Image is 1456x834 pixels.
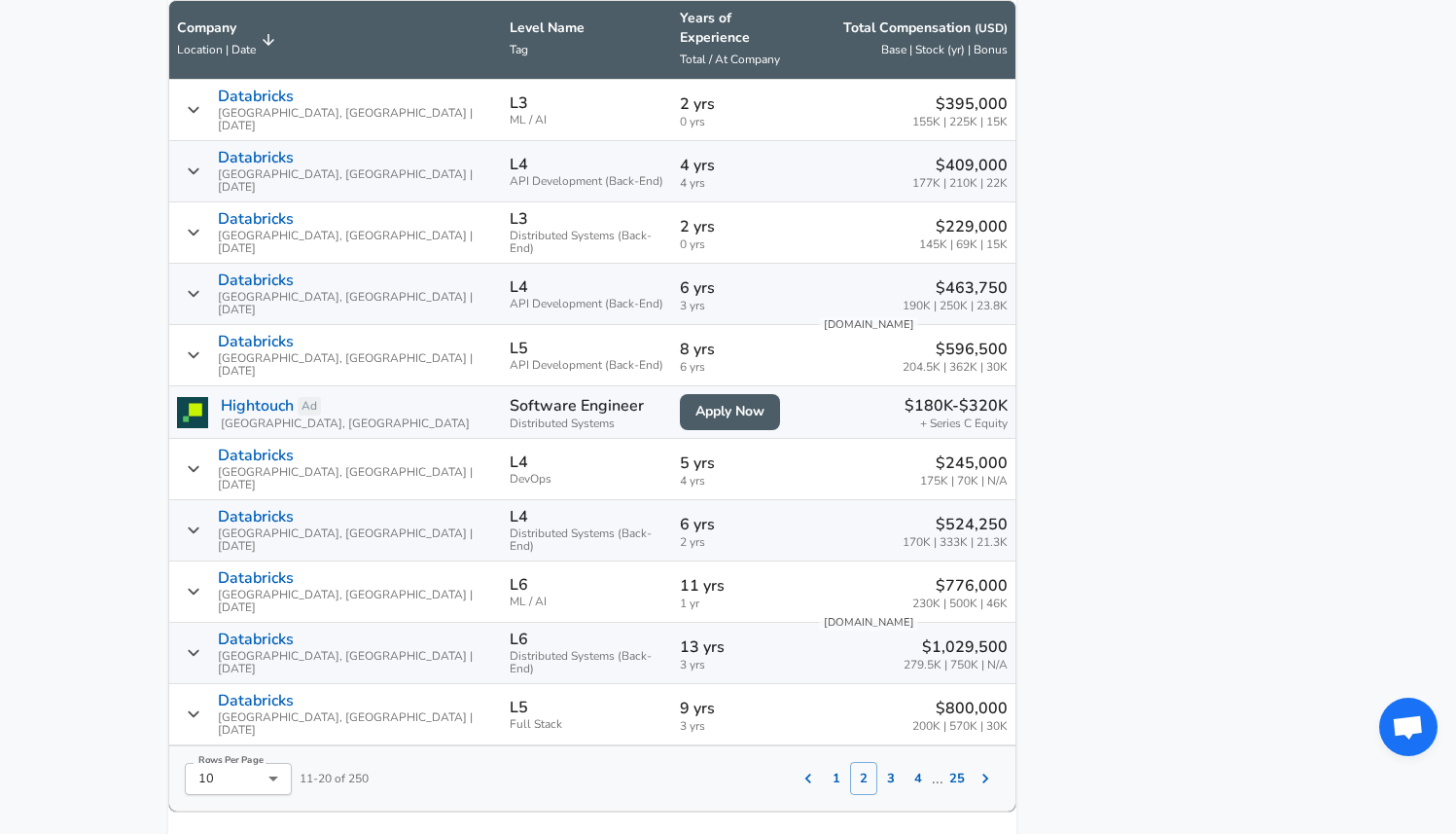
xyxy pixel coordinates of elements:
[221,417,470,430] span: [GEOGRAPHIC_DATA], [GEOGRAPHIC_DATA]
[510,210,528,228] p: L3
[912,598,1008,610] span: 230K | 500K | 46K
[510,394,664,417] p: Software Engineer
[817,18,1007,61] span: Total Compensation (USD) Base | Stock (yr) | Bonus
[680,338,802,361] p: 8 yrs
[218,107,493,132] span: [GEOGRAPHIC_DATA], [GEOGRAPHIC_DATA] | [DATE]
[943,762,971,795] button: 25
[169,746,369,795] div: 11 - 20 of 250
[920,452,1008,475] p: $245,000
[218,569,294,587] p: Databricks
[903,300,1008,312] span: 190K | 250K | 23.8K
[218,352,493,378] span: [GEOGRAPHIC_DATA], [GEOGRAPHIC_DATA] | [DATE]
[680,238,802,251] span: 0 yrs
[850,762,877,795] button: 2
[680,635,802,659] p: 13 yrs
[218,692,294,709] p: Databricks
[510,699,528,716] p: L5
[680,361,802,374] span: 6 yrs
[932,767,943,790] p: ...
[185,763,292,795] div: 10
[218,631,294,648] p: Databricks
[912,697,1008,720] p: $800,000
[680,452,802,475] p: 5 yrs
[903,361,1008,374] span: 204.5K | 362K | 30K
[680,177,802,190] span: 4 yrs
[218,589,493,614] span: [GEOGRAPHIC_DATA], [GEOGRAPHIC_DATA] | [DATE]
[510,473,664,486] span: DevOps
[904,635,1008,659] p: $1,029,500
[510,114,664,127] span: ML / AI
[218,527,493,553] span: [GEOGRAPHIC_DATA], [GEOGRAPHIC_DATA] | [DATE]
[218,168,493,194] span: [GEOGRAPHIC_DATA], [GEOGRAPHIC_DATA] | [DATE]
[218,230,493,255] span: [GEOGRAPHIC_DATA], [GEOGRAPHIC_DATA] | [DATE]
[680,300,802,312] span: 3 yrs
[510,417,664,430] span: Distributed Systems
[680,598,802,610] span: 1 yr
[510,508,528,526] p: L4
[510,359,664,372] span: API Development (Back-End)
[823,762,850,795] button: 1
[680,116,802,128] span: 0 yrs
[510,718,664,731] span: Full Stack
[912,92,1008,116] p: $395,000
[510,596,664,608] span: ML / AI
[510,42,528,57] span: Tag
[218,291,493,316] span: [GEOGRAPHIC_DATA], [GEOGRAPHIC_DATA] | [DATE]
[843,18,1008,38] p: Total Compensation
[218,272,294,289] p: Databricks
[218,88,294,105] p: Databricks
[903,338,1008,361] p: $596,500
[680,9,802,48] p: Years of Experience
[975,20,1008,37] button: (USD)
[218,508,294,526] p: Databricks
[905,394,1008,417] p: $180K-$320K
[680,92,802,116] p: 2 yrs
[680,52,780,67] span: Total / At Company
[912,116,1008,128] span: 155K | 225K | 15K
[177,42,256,57] span: Location | Date
[221,394,294,417] a: Hightouch
[218,447,294,464] p: Databricks
[218,333,294,350] p: Databricks
[903,536,1008,549] span: 170K | 333K | 21.3K
[680,720,802,733] span: 3 yrs
[680,154,802,177] p: 4 yrs
[903,276,1008,300] p: $463,750
[680,475,802,488] span: 4 yrs
[510,527,664,553] span: Distributed Systems (Back-End)
[218,210,294,228] p: Databricks
[912,574,1008,598] p: $776,000
[510,631,528,648] p: L6
[680,513,802,536] p: 6 yrs
[510,453,528,471] p: L4
[912,720,1008,733] span: 200K | 570K | 30K
[912,177,1008,190] span: 177K | 210K | 22K
[680,574,802,598] p: 11 yrs
[510,650,664,675] span: Distributed Systems (Back-End)
[177,18,281,61] span: CompanyLocation | Date
[919,215,1008,238] p: $229,000
[218,149,294,166] p: Databricks
[510,340,528,357] p: L5
[680,697,802,720] p: 9 yrs
[510,156,528,173] p: L4
[177,18,256,38] p: Company
[680,394,780,430] a: Apply Now
[904,659,1008,671] span: 279.5K | 750K | N/A
[177,397,208,428] img: hightouchlogo.png
[912,154,1008,177] p: $409,000
[218,466,493,491] span: [GEOGRAPHIC_DATA], [GEOGRAPHIC_DATA] | [DATE]
[198,754,264,766] label: Rows Per Page
[510,278,528,296] p: L4
[877,762,905,795] button: 3
[881,42,1008,57] span: Base | Stock (yr) | Bonus
[510,94,528,112] p: L3
[903,513,1008,536] p: $524,250
[218,711,493,737] span: [GEOGRAPHIC_DATA], [GEOGRAPHIC_DATA] | [DATE]
[680,659,802,671] span: 3 yrs
[920,475,1008,488] span: 175K | 70K | N/A
[510,175,664,188] span: API Development (Back-End)
[680,276,802,300] p: 6 yrs
[510,230,664,255] span: Distributed Systems (Back-End)
[510,298,664,310] span: API Development (Back-End)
